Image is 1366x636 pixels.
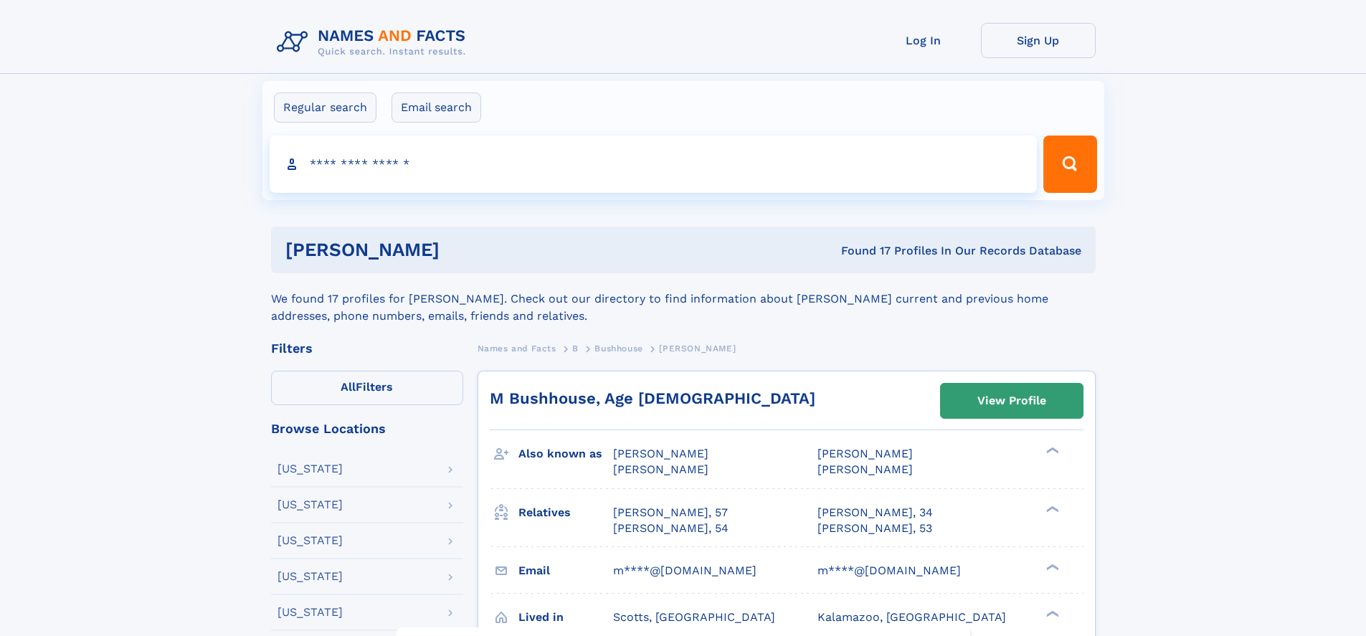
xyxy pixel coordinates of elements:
span: [PERSON_NAME] [613,462,708,476]
div: ❯ [1043,562,1060,571]
div: ❯ [1043,446,1060,455]
div: [US_STATE] [278,463,343,475]
span: Bushhouse [594,343,642,353]
h3: Relatives [518,500,613,525]
span: [PERSON_NAME] [817,447,913,460]
div: Found 17 Profiles In Our Records Database [640,243,1081,259]
a: M Bushhouse, Age [DEMOGRAPHIC_DATA] [490,389,815,407]
div: ❯ [1043,609,1060,618]
div: Filters [271,342,463,355]
span: [PERSON_NAME] [613,447,708,460]
label: Filters [271,371,463,405]
label: Regular search [274,92,376,123]
a: View Profile [941,384,1083,418]
div: ❯ [1043,504,1060,513]
a: Log In [866,23,981,58]
a: [PERSON_NAME], 54 [613,521,729,536]
a: Names and Facts [478,339,556,357]
div: [US_STATE] [278,571,343,582]
h3: Lived in [518,605,613,630]
span: All [341,380,356,394]
span: Kalamazoo, [GEOGRAPHIC_DATA] [817,610,1006,624]
div: We found 17 profiles for [PERSON_NAME]. Check out our directory to find information about [PERSON... [271,273,1096,325]
h3: Email [518,559,613,583]
span: B [572,343,579,353]
a: [PERSON_NAME], 34 [817,505,933,521]
h3: Also known as [518,442,613,466]
a: [PERSON_NAME], 57 [613,505,728,521]
a: Sign Up [981,23,1096,58]
img: Logo Names and Facts [271,23,478,62]
a: [PERSON_NAME], 53 [817,521,932,536]
h1: [PERSON_NAME] [285,241,640,259]
div: Browse Locations [271,422,463,435]
div: [US_STATE] [278,607,343,618]
span: Scotts, [GEOGRAPHIC_DATA] [613,610,775,624]
div: View Profile [977,384,1046,417]
button: Search Button [1043,136,1096,193]
span: [PERSON_NAME] [817,462,913,476]
div: [US_STATE] [278,535,343,546]
a: B [572,339,579,357]
input: search input [270,136,1038,193]
a: Bushhouse [594,339,642,357]
span: [PERSON_NAME] [659,343,736,353]
div: [US_STATE] [278,499,343,511]
label: Email search [392,92,481,123]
